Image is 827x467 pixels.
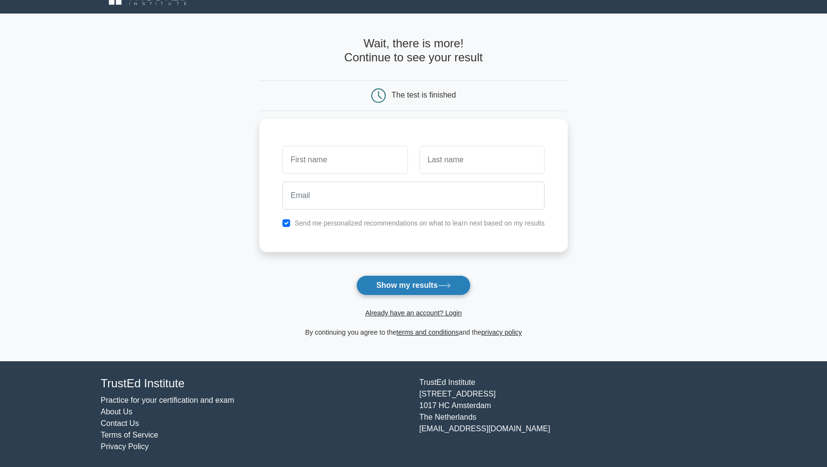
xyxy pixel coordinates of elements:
input: Last name [420,146,545,174]
a: terms and conditions [396,328,459,336]
div: By continuing you agree to the and the [253,326,574,338]
a: About Us [101,408,133,416]
input: First name [282,146,407,174]
a: Terms of Service [101,431,158,439]
a: Already have an account? Login [365,309,462,317]
h4: TrustEd Institute [101,377,408,391]
a: Contact Us [101,419,139,427]
div: The test is finished [392,91,456,99]
h4: Wait, there is more! Continue to see your result [259,37,568,65]
a: Privacy Policy [101,442,149,451]
label: Send me personalized recommendations on what to learn next based on my results [294,219,545,227]
a: privacy policy [481,328,522,336]
input: Email [282,182,545,210]
button: Show my results [356,275,470,296]
a: Practice for your certification and exam [101,396,235,404]
div: TrustEd Institute [STREET_ADDRESS] 1017 HC Amsterdam The Netherlands [EMAIL_ADDRESS][DOMAIN_NAME] [414,377,732,453]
